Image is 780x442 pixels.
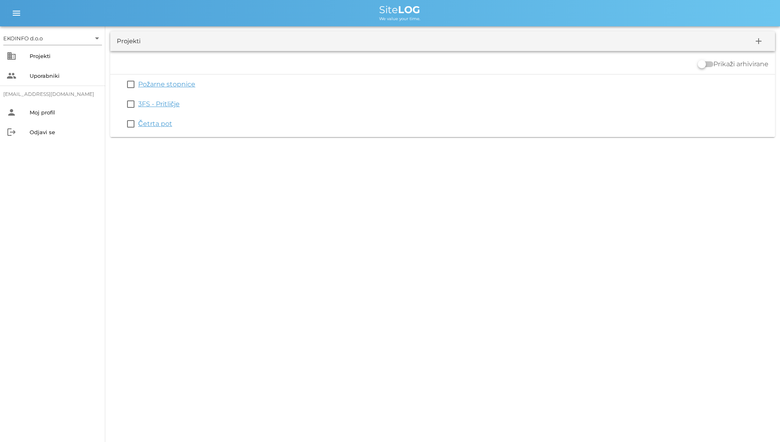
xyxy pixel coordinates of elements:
div: EKOINFO d.o.o [3,32,102,45]
button: check_box_outline_blank [126,79,136,89]
button: check_box_outline_blank [126,119,136,129]
a: 3FS - Pritličje [138,100,180,108]
div: Pripomoček za klepet [739,402,780,442]
i: people [7,71,16,81]
div: Projekti [30,53,99,59]
div: EKOINFO d.o.o [3,35,43,42]
i: add [754,36,764,46]
a: Požarne stopnice [138,80,195,88]
i: business [7,51,16,61]
div: Projekti [117,37,141,46]
span: Site [379,4,420,16]
div: Odjavi se [30,129,99,135]
i: person [7,107,16,117]
button: check_box_outline_blank [126,99,136,109]
label: Prikaži arhivirane [713,60,768,68]
b: LOG [398,4,420,16]
iframe: Chat Widget [739,402,780,442]
i: arrow_drop_down [92,33,102,43]
div: Moj profil [30,109,99,116]
div: Uporabniki [30,72,99,79]
span: We value your time. [379,16,420,21]
a: Četrta pot [138,120,172,128]
i: menu [12,8,21,18]
i: logout [7,127,16,137]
